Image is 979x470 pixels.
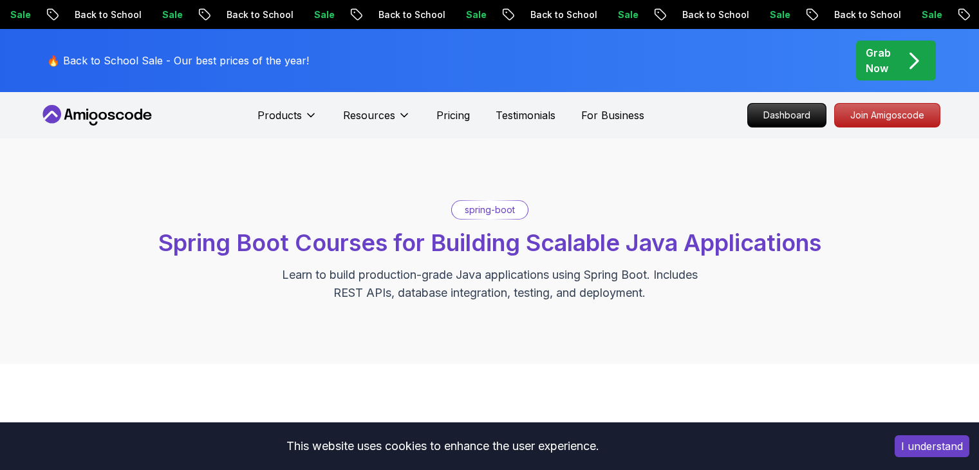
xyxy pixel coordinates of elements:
[146,8,187,21] p: Sale
[47,53,309,68] p: 🔥 Back to School Sale - Our best prices of the year!
[257,108,302,123] p: Products
[818,8,906,21] p: Back to School
[835,104,940,127] p: Join Amigoscode
[747,103,826,127] a: Dashboard
[450,8,491,21] p: Sale
[514,8,602,21] p: Back to School
[436,108,470,123] a: Pricing
[754,8,795,21] p: Sale
[866,45,891,76] p: Grab Now
[465,203,515,216] p: spring-boot
[602,8,643,21] p: Sale
[158,229,821,257] span: Spring Boot Courses for Building Scalable Java Applications
[343,108,395,123] p: Resources
[895,435,969,457] button: Accept cookies
[257,108,317,133] button: Products
[210,8,298,21] p: Back to School
[496,108,555,123] a: Testimonials
[906,8,947,21] p: Sale
[298,8,339,21] p: Sale
[274,266,706,302] p: Learn to build production-grade Java applications using Spring Boot. Includes REST APIs, database...
[59,8,146,21] p: Back to School
[748,104,826,127] p: Dashboard
[10,432,875,460] div: This website uses cookies to enhance the user experience.
[834,103,940,127] a: Join Amigoscode
[581,108,644,123] a: For Business
[362,8,450,21] p: Back to School
[343,108,411,133] button: Resources
[666,8,754,21] p: Back to School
